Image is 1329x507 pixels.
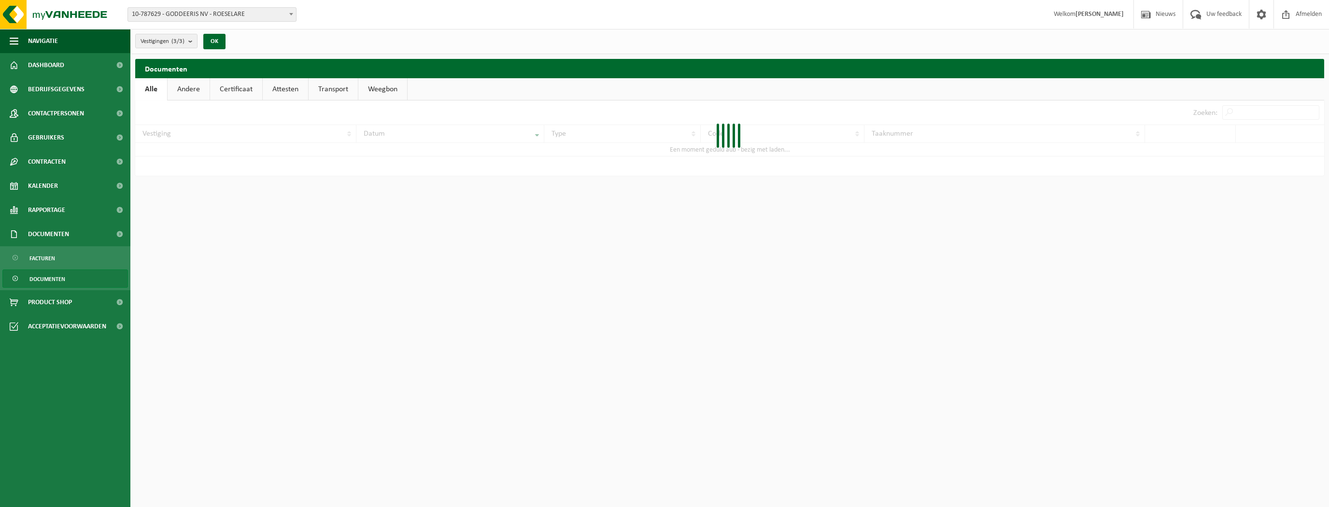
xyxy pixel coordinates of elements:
span: Contracten [28,150,66,174]
h2: Documenten [135,59,1324,78]
a: Documenten [2,269,128,288]
a: Andere [168,78,210,100]
button: Vestigingen(3/3) [135,34,198,48]
span: Documenten [28,222,69,246]
span: Bedrijfsgegevens [28,77,85,101]
span: Rapportage [28,198,65,222]
span: Vestigingen [141,34,184,49]
span: Contactpersonen [28,101,84,126]
a: Facturen [2,249,128,267]
strong: [PERSON_NAME] [1075,11,1124,18]
span: 10-787629 - GODDEERIS NV - ROESELARE [127,7,297,22]
count: (3/3) [171,38,184,44]
span: Navigatie [28,29,58,53]
a: Certificaat [210,78,262,100]
a: Transport [309,78,358,100]
span: Dashboard [28,53,64,77]
span: Facturen [29,249,55,268]
span: Kalender [28,174,58,198]
span: Product Shop [28,290,72,314]
span: Gebruikers [28,126,64,150]
a: Weegbon [358,78,407,100]
span: 10-787629 - GODDEERIS NV - ROESELARE [128,8,296,21]
span: Documenten [29,270,65,288]
a: Attesten [263,78,308,100]
a: Alle [135,78,167,100]
span: Acceptatievoorwaarden [28,314,106,338]
button: OK [203,34,226,49]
